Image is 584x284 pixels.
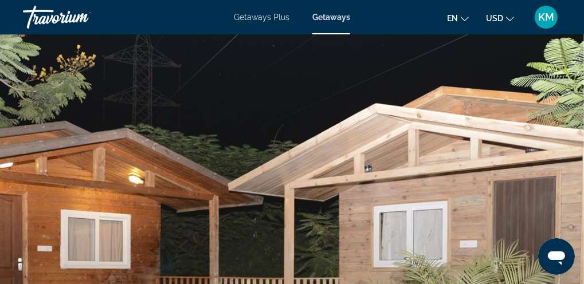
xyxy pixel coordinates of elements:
[486,14,503,23] span: USD
[486,10,514,26] button: Change currency
[234,13,289,22] a: Getaways Plus
[447,10,469,26] button: Change language
[312,13,350,22] a: Getaways
[23,2,138,32] a: Travorium
[538,11,554,23] span: KM
[531,5,561,29] button: User Menu
[538,238,575,275] iframe: Кнопка запуска окна обмена сообщениями
[447,14,458,23] span: en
